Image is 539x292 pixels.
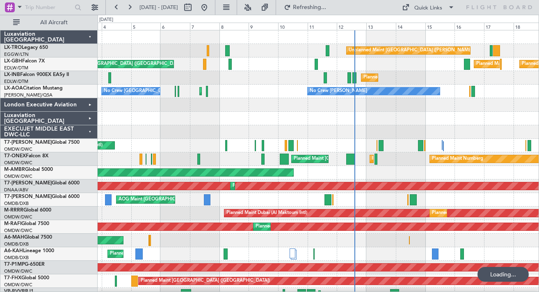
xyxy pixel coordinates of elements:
span: LX-TRO [4,45,22,50]
a: OMDB/DXB [4,241,29,247]
span: A6-MAH [4,235,24,240]
span: M-AMBR [4,167,25,172]
a: T7-[PERSON_NAME]Global 6000 [4,194,80,199]
div: 14 [396,23,425,30]
a: EDLW/DTM [4,65,28,71]
div: Quick Links [414,4,442,12]
div: AOG Maint [GEOGRAPHIC_DATA] (Dubai Intl) [119,193,215,206]
div: 11 [308,23,337,30]
div: 6 [160,23,190,30]
a: OMDB/DXB [4,200,29,207]
a: OMDB/DXB [4,255,29,261]
a: T7-ONEXFalcon 8X [4,154,48,159]
div: Planned Maint Nurnberg [432,153,483,165]
input: Trip Number [25,1,72,14]
a: OMDW/DWC [4,146,32,152]
div: Planned Maint Dubai (Al Maktoum Intl) [233,180,313,192]
a: M-RAFIGlobal 7500 [4,221,49,226]
span: LX-GBH [4,59,22,64]
span: All Aircraft [21,20,87,25]
span: Refreshing... [292,5,327,10]
div: 9 [249,23,278,30]
a: LX-TROLegacy 650 [4,45,48,50]
div: Planned Maint [GEOGRAPHIC_DATA] ([GEOGRAPHIC_DATA]) [294,153,423,165]
a: OMDW/DWC [4,173,32,179]
div: 15 [425,23,455,30]
div: 16 [454,23,484,30]
a: OMDW/DWC [4,268,32,274]
a: LX-GBHFalcon 7X [4,59,45,64]
a: LX-INBFalcon 900EX EASy II [4,72,69,77]
span: [DATE] - [DATE] [139,4,178,11]
a: T7-FHXGlobal 5000 [4,276,49,281]
div: No Crew [PERSON_NAME] [310,85,367,97]
div: No Crew [GEOGRAPHIC_DATA] (Dublin Intl) [104,85,196,97]
div: Planned Maint [GEOGRAPHIC_DATA] ([GEOGRAPHIC_DATA]) [363,71,493,84]
span: M-RRRR [4,208,23,213]
div: Loading... [477,267,529,282]
div: [DATE] [99,16,113,23]
a: T7-[PERSON_NAME]Global 7500 [4,140,80,145]
a: OMDW/DWC [4,160,32,166]
a: [PERSON_NAME]/QSA [4,92,53,98]
div: Unplanned Maint [GEOGRAPHIC_DATA] ([PERSON_NAME] Intl) [349,44,482,57]
a: LX-AOACitation Mustang [4,86,63,91]
span: LX-AOA [4,86,23,91]
a: EGGW/LTN [4,51,29,57]
div: Planned Maint Dubai (Al Maktoum Intl) [256,221,336,233]
span: T7-[PERSON_NAME] [4,181,52,186]
div: 8 [219,23,249,30]
a: M-RRRRGlobal 6000 [4,208,51,213]
a: T7-P1MPG-650ER [4,262,45,267]
a: EDLW/DTM [4,78,28,85]
div: 17 [484,23,514,30]
span: T7-[PERSON_NAME] [4,194,52,199]
a: OMDW/DWC [4,214,32,220]
div: Planned Maint [GEOGRAPHIC_DATA] ([GEOGRAPHIC_DATA] Intl) [55,58,192,70]
div: 7 [190,23,219,30]
a: OMDW/DWC [4,228,32,234]
button: Refreshing... [280,1,329,14]
div: Planned Maint Dubai (Al Maktoum Intl) [110,248,191,260]
span: T7-FHX [4,276,21,281]
span: LX-INB [4,72,20,77]
div: 12 [337,23,366,30]
a: OMDW/DWC [4,282,32,288]
span: M-RAFI [4,221,21,226]
button: Quick Links [398,1,459,14]
span: T7-ONEX [4,154,26,159]
span: T7-[PERSON_NAME] [4,140,52,145]
a: M-AMBRGlobal 5000 [4,167,53,172]
span: A6-KAH [4,248,23,253]
a: DNAA/ABV [4,187,28,193]
a: A6-KAHLineage 1000 [4,248,54,253]
button: All Aircraft [9,16,89,29]
a: A6-MAHGlobal 7500 [4,235,52,240]
div: 4 [102,23,131,30]
div: Planned Maint Dubai (Al Maktoum Intl) [226,207,307,219]
div: 13 [366,23,396,30]
a: T7-[PERSON_NAME]Global 6000 [4,181,80,186]
div: Planned Maint Dubai (Al Maktoum Intl) [432,207,513,219]
span: T7-P1MP [4,262,25,267]
div: Planned Maint Dubai (Al Maktoum Intl) [372,153,453,165]
div: Planned Maint [GEOGRAPHIC_DATA] ([GEOGRAPHIC_DATA]) [141,275,270,287]
div: 5 [131,23,161,30]
div: 10 [278,23,308,30]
